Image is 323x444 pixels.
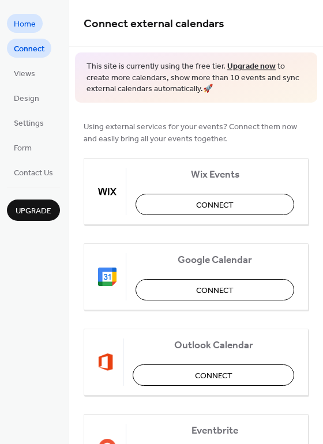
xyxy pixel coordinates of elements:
[136,168,294,180] span: Wix Events
[16,205,51,217] span: Upgrade
[14,43,44,55] span: Connect
[7,14,43,33] a: Home
[136,279,294,300] button: Connect
[14,18,36,31] span: Home
[98,353,114,371] img: outlook
[7,200,60,221] button: Upgrade
[14,68,35,80] span: Views
[7,163,60,182] a: Contact Us
[196,199,234,211] span: Connect
[14,167,53,179] span: Contact Us
[196,284,234,296] span: Connect
[7,113,51,132] a: Settings
[84,121,309,145] span: Using external services for your events? Connect them now and easily bring all your events together.
[98,268,117,286] img: google
[14,93,39,105] span: Design
[84,13,224,35] span: Connect external calendars
[87,61,306,95] span: This site is currently using the free tier. to create more calendars, show more than 10 events an...
[14,118,44,130] span: Settings
[7,39,51,58] a: Connect
[136,194,294,215] button: Connect
[136,424,294,437] span: Eventbrite
[227,59,276,74] a: Upgrade now
[98,182,117,201] img: wix
[133,339,294,351] span: Outlook Calendar
[7,138,39,157] a: Form
[133,364,294,386] button: Connect
[195,370,232,382] span: Connect
[7,63,42,82] a: Views
[14,142,32,155] span: Form
[7,88,46,107] a: Design
[136,254,294,266] span: Google Calendar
